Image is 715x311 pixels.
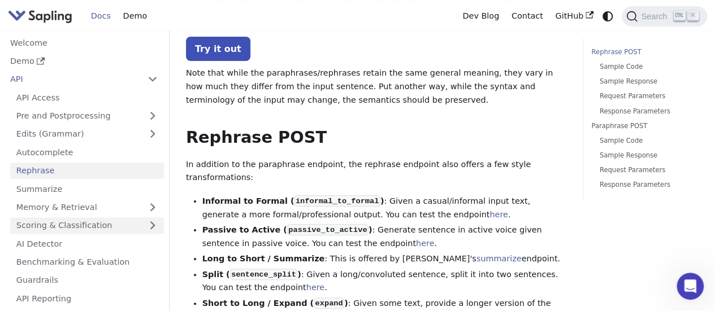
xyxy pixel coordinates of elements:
[600,91,691,102] a: Request Parameters
[10,199,164,216] a: Memory & Retrieval
[202,254,325,263] strong: Long to Short / Summarize
[622,6,707,27] button: Search (Ctrl+K)
[306,283,324,292] a: here
[202,299,348,308] strong: Short to Long / Expand ( )
[141,71,164,87] button: Collapse sidebar category 'API'
[600,150,691,161] a: Sample Response
[505,7,549,25] a: Contact
[10,163,164,179] a: Rephrase
[202,252,567,266] li: : This is offered by [PERSON_NAME]'s endpoint.
[687,11,699,21] kbd: K
[186,128,566,148] h2: Rephrase POST
[4,71,141,87] a: API
[314,297,344,309] code: expand
[202,268,567,295] li: : Given a long/convoluted sentence, split it into two sentences. You can test the endpoint .
[600,165,691,176] a: Request Parameters
[186,37,250,61] a: Try it out
[10,217,164,234] a: Scoring & Classification
[287,224,369,235] code: passive_to_active
[10,144,164,160] a: Autocomplete
[600,135,691,146] a: Sample Code
[4,53,164,69] a: Demo
[294,195,380,207] code: informal_to_formal
[600,179,691,190] a: Response Parameters
[186,67,566,107] p: Note that while the paraphrases/rephrases retain the same general meaning, they vary in how much ...
[202,225,372,234] strong: Passive to Active ( )
[638,12,674,21] span: Search
[10,108,164,124] a: Pre and Postprocessing
[117,7,153,25] a: Demo
[10,89,164,106] a: API Access
[600,62,691,72] a: Sample Code
[10,254,164,270] a: Benchmarking & Evaluation
[186,158,566,185] p: In addition to the paraphrase endpoint, the rephrase endpoint also offers a few style transformat...
[202,195,567,222] li: : Given a casual/informal input text, generate a more formal/professional output. You can test th...
[600,76,691,87] a: Sample Response
[549,7,599,25] a: GitHub
[591,121,695,132] a: Paraphrase POST
[202,270,301,279] strong: Split ( )
[85,7,117,25] a: Docs
[8,8,72,24] img: Sapling.ai
[10,181,164,197] a: Summarize
[8,8,76,24] a: Sapling.ai
[10,235,164,252] a: AI Detector
[10,126,164,142] a: Edits (Grammar)
[202,196,384,205] strong: Informal to Formal ( )
[230,269,298,280] code: sentence_split
[416,239,434,248] a: here
[476,254,522,263] a: summarize
[677,273,704,300] iframe: Intercom live chat
[600,106,691,117] a: Response Parameters
[10,272,164,288] a: Guardrails
[4,34,164,51] a: Welcome
[202,224,567,251] li: : Generate sentence in active voice given sentence in passive voice. You can test the endpoint .
[600,8,616,24] button: Switch between dark and light mode (currently system mode)
[489,210,508,219] a: here
[456,7,505,25] a: Dev Blog
[10,290,164,306] a: API Reporting
[591,47,695,58] a: Rephrase POST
